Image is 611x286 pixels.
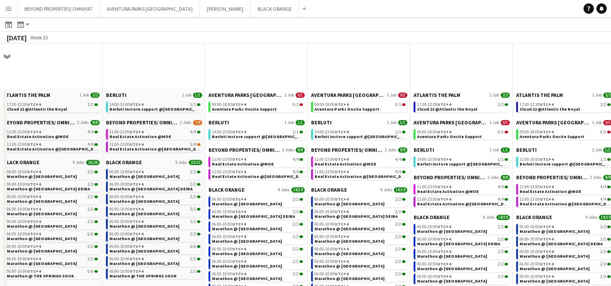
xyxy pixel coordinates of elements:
[387,120,396,125] span: 1 Job
[130,169,143,175] span: UTC+4
[7,134,69,139] span: Real Estate Activation @MOE
[27,141,41,147] span: UTC+4
[7,146,103,152] span: Real Estate Activation @Nakheel mall
[498,157,504,162] span: 1/1
[315,157,348,162] span: 11:00-23:00
[106,119,202,126] a: BEYOND PROPERTIES/ OMNIYAT2 Jobs7/8
[193,93,202,98] span: 1/1
[417,185,451,189] span: 11:00-23:00
[414,119,488,126] span: AVENTURA PARKS DUBAI
[212,102,246,107] span: 09:00-18:00
[335,209,348,214] span: UTC+4
[109,206,200,216] a: 06:00-10:00UTC+42/2Marathon @ [GEOGRAPHIC_DATA]
[398,148,407,153] span: 8/8
[109,102,143,107] span: 14:00-23:00
[106,92,202,119] div: BERLUTI1 Job1/114:00-23:00UTC+41/1Berluti Instore support @[GEOGRAPHIC_DATA]
[516,174,588,181] span: BEYOND PROPERTIES/ OMNIYAT
[3,119,76,126] span: BEYOND PROPERTIES/ OMNIYAT
[212,129,303,139] a: 14:00-23:00UTC+41/1Berluti Instore support @[GEOGRAPHIC_DATA]
[212,197,246,202] span: 06:00-10:00
[27,181,41,187] span: UTC+4
[600,130,606,134] span: 0/1
[296,93,305,98] span: 0/1
[109,181,200,191] a: 06:00-10:00UTC+42/2Marathon @ [GEOGRAPHIC_DATA] DEIRA
[130,102,143,107] span: UTC+4
[311,92,407,98] a: AVENTURA PARKS [GEOGRAPHIC_DATA]1 Job0/1
[395,170,401,174] span: 4/4
[212,210,246,214] span: 06:00-10:00
[520,185,554,189] span: 11:00-23:00
[501,93,510,98] span: 2/2
[109,182,143,187] span: 06:00-10:00
[293,197,299,202] span: 2/2
[516,119,590,126] span: AVENTURA PARKS DUBAI
[417,184,508,194] a: 11:00-23:00UTC+44/4Real Estate Activation @MOE
[414,92,510,98] a: ATLANTIS THE PALM1 Job2/2
[417,106,477,112] span: Cloud 22 @Atlantis the Royal
[109,186,193,192] span: Marathon @ CITY CENTRE DEIRA
[209,92,305,119] div: AVENTURA PARKS [GEOGRAPHIC_DATA]1 Job0/109:00-18:00UTC+40/1Aventura Parks Onsite Support
[232,129,246,135] span: UTC+4
[414,119,510,126] a: AVENTURA PARKS [GEOGRAPHIC_DATA]1 Job0/1
[109,141,200,151] a: 11:00-23:00UTC+43/4Real Estate Activation @[GEOGRAPHIC_DATA]
[7,170,41,174] span: 06:00-10:00
[88,182,94,187] span: 2/2
[592,120,602,125] span: 1 Job
[7,106,67,112] span: Cloud 22 @Atlantis the Royal
[395,130,401,134] span: 1/1
[232,157,246,162] span: UTC+4
[540,157,554,162] span: UTC+4
[520,129,611,139] a: 09:00-18:00UTC+40/1Aventura Parks Onsite Support
[79,93,89,98] span: 1 Job
[212,106,277,112] span: Aventura Parks Onsite Support
[284,120,294,125] span: 1 Job
[3,92,50,98] span: ATLANTIS THE PALM
[7,169,98,179] a: 06:00-10:00UTC+42/2Marathon @ [GEOGRAPHIC_DATA]
[130,129,143,135] span: UTC+4
[106,119,178,126] span: BEYOND PROPERTIES/ OMNIYAT
[189,160,202,165] span: 22/22
[109,134,171,139] span: Real Estate Activation @MOE
[109,174,179,179] span: Marathon @ DUBAI HILLS MALL
[498,102,504,107] span: 2/2
[414,214,510,220] a: BLACK ORANGE9 Jobs18/18
[540,102,554,107] span: UTC+4
[232,196,246,202] span: UTC+4
[232,169,246,175] span: UTC+4
[487,175,499,180] span: 2 Jobs
[7,130,41,134] span: 11:00-23:00
[414,174,510,181] a: BEYOND PROPERTIES/ OMNIYAT2 Jobs8/8
[91,93,100,98] span: 2/2
[209,92,283,98] span: AVENTURA PARKS DUBAI
[414,147,510,153] a: BERLUTI1 Job1/1
[398,120,407,125] span: 1/1
[7,182,41,187] span: 06:00-10:00
[200,0,251,17] button: [PERSON_NAME]
[7,211,77,217] span: Marathon @ FESTIVAL PLAZA
[387,93,396,98] span: 1 Job
[394,187,407,193] span: 18/18
[315,197,348,202] span: 06:00-10:00
[109,194,200,204] a: 06:00-10:00UTC+42/2Marathon @ [GEOGRAPHIC_DATA]
[501,175,510,180] span: 8/8
[212,214,295,219] span: Marathon @ CITY CENTRE DEIRA
[212,134,309,139] span: Berluti Instore support @Dubai Mall
[414,92,510,119] div: ATLANTIS THE PALM1 Job2/217:30-22:30UTC+42/2Cloud 22 @Atlantis the Royal
[498,185,504,189] span: 4/4
[417,157,451,162] span: 14:00-23:00
[395,157,401,162] span: 4/4
[501,120,510,125] span: 0/1
[182,93,191,98] span: 1 Job
[278,187,290,193] span: 9 Jobs
[293,170,299,174] span: 4/4
[381,187,392,193] span: 9 Jobs
[501,148,510,153] span: 1/1
[284,93,294,98] span: 1 Job
[109,207,143,211] span: 06:00-10:00
[437,129,451,135] span: UTC+4
[315,214,398,219] span: Marathon @ CITY CENTRE DEIRA
[516,214,552,220] span: BLACK ORANGE
[130,206,143,212] span: UTC+4
[190,130,196,134] span: 4/4
[417,134,482,139] span: Aventura Parks Onsite Support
